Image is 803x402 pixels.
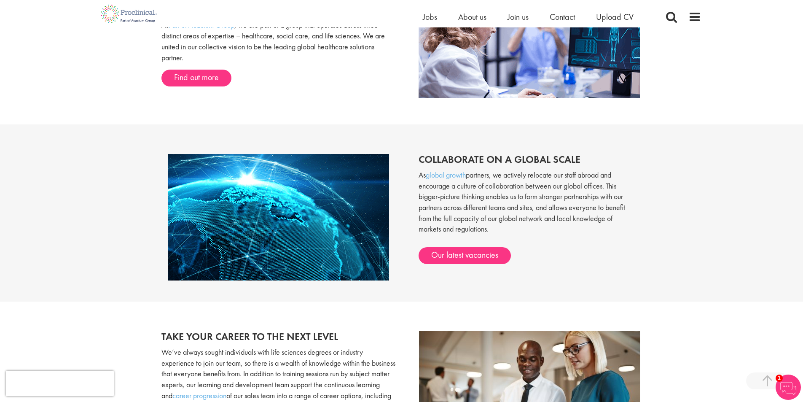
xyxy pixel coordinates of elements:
[169,20,234,30] a: Part of Acacium Group
[776,375,783,382] span: 1
[426,170,466,180] a: global growth
[161,70,231,86] a: Find out more
[776,375,801,400] img: Chatbot
[508,11,529,22] a: Join us
[161,331,395,342] h2: Take your career to the next level
[172,391,226,400] a: career progression
[6,371,114,396] iframe: reCAPTCHA
[423,11,437,22] a: Jobs
[419,247,511,264] a: Our latest vacancies
[419,170,636,243] p: As partners, we actively relocate our staff abroad and encourage a culture of collaboration betwe...
[419,154,636,165] h2: Collaborate on a global scale
[550,11,575,22] a: Contact
[596,11,634,22] a: Upload CV
[458,11,486,22] a: About us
